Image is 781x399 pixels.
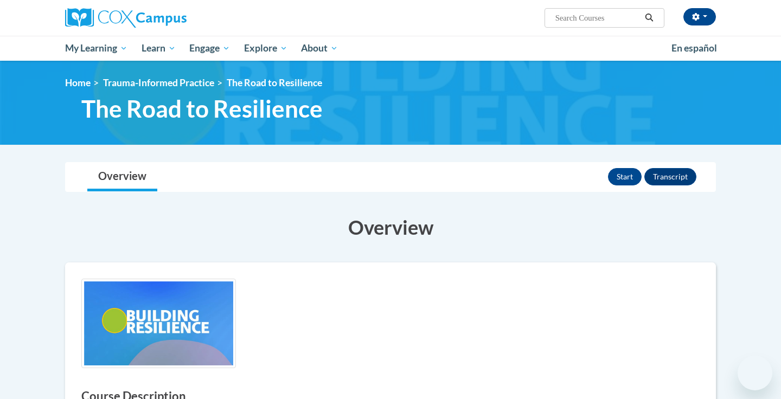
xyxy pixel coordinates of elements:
a: Overview [87,163,157,191]
img: Course logo image [81,279,236,368]
a: En español [664,37,724,60]
a: Cox Campus [65,8,271,28]
a: Home [65,77,91,88]
button: Account Settings [683,8,716,25]
img: Cox Campus [65,8,187,28]
button: Transcript [644,168,696,185]
a: Trauma-Informed Practice [103,77,214,88]
span: Learn [142,42,176,55]
iframe: Button to launch messaging window [738,356,772,390]
button: Search [641,11,657,24]
span: My Learning [65,42,127,55]
span: The Road to Resilience [81,94,323,123]
a: Engage [182,36,237,61]
span: The Road to Resilience [227,77,322,88]
input: Search Courses [554,11,641,24]
span: Explore [244,42,287,55]
span: About [301,42,338,55]
h3: Overview [65,214,716,241]
a: About [295,36,345,61]
div: Main menu [49,36,732,61]
button: Start [608,168,642,185]
span: Engage [189,42,230,55]
span: En español [671,42,717,54]
a: Explore [237,36,295,61]
a: Learn [135,36,183,61]
a: My Learning [58,36,135,61]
